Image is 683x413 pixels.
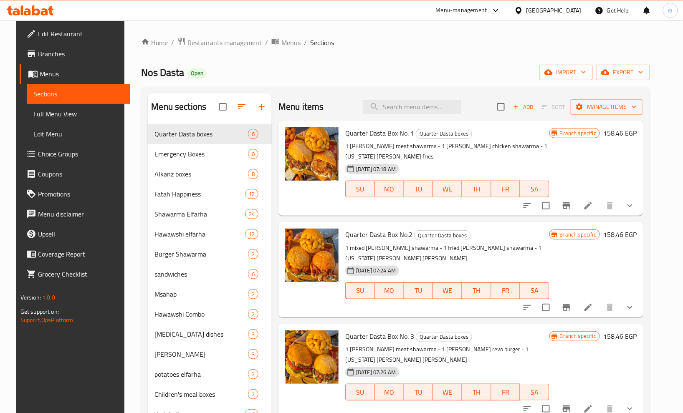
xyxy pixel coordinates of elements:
a: Upsell [20,224,130,244]
span: Children's meal boxes [154,389,248,399]
span: Burger Shawarma [154,249,248,259]
span: sandwiches [154,269,248,279]
span: TU [407,285,430,297]
span: TH [465,386,488,398]
p: 1 [PERSON_NAME] meat shawarma - 1 [PERSON_NAME] revo burger - 1 [US_STATE] [PERSON_NAME] [PERSON_... [345,344,549,365]
span: 12 [245,190,258,198]
a: Grocery Checklist [20,264,130,284]
span: [DATE] 07:26 AM [353,368,399,376]
span: 3 [248,350,258,358]
span: WE [436,183,459,195]
div: Open [187,68,207,78]
span: Nos Dasta [141,63,184,82]
span: Select section first [536,101,570,113]
span: Add [512,102,534,112]
span: 0 [248,150,258,158]
span: WE [436,285,459,297]
a: Menus [20,64,130,84]
span: Menus [40,69,124,79]
button: Branch-specific-item [557,196,577,216]
span: Select all sections [214,98,232,116]
div: Dopamine dishes [154,329,248,339]
button: Branch-specific-item [557,297,577,317]
span: Sort sections [232,97,252,117]
div: potatoes elfarha2 [148,364,272,384]
li: / [304,38,307,48]
div: items [248,129,258,139]
span: 1.0.0 [42,292,55,303]
div: Hawawshi Combo2 [148,304,272,324]
a: Coverage Report [20,244,130,264]
button: WE [433,181,462,197]
div: Quarter Dasta boxes6 [148,124,272,144]
button: TU [404,384,433,400]
a: Restaurants management [177,37,262,48]
div: Haly farhetak [154,349,248,359]
div: Fatah Happiness12 [148,184,272,204]
a: Full Menu View [27,104,130,124]
span: Coverage Report [38,249,124,259]
span: Branch specific [557,332,600,340]
span: Branch specific [557,129,600,137]
button: SA [520,282,549,299]
span: TU [407,386,430,398]
a: Support.OpsPlatform [20,315,73,325]
button: Add section [252,97,272,117]
span: import [546,67,586,78]
span: 6 [248,270,258,278]
button: show more [620,297,640,317]
span: Quarter Dasta Box No. 3 [345,330,414,342]
button: TH [462,181,491,197]
span: 6 [248,130,258,138]
span: Emergency Boxes [154,149,248,159]
a: Coupons [20,164,130,184]
button: FR [491,181,521,197]
div: Hawawshi elfarha12 [148,224,272,244]
a: Sections [27,84,130,104]
div: [GEOGRAPHIC_DATA] [526,6,582,15]
button: delete [600,196,620,216]
span: 8 [248,170,258,178]
div: items [248,289,258,299]
span: Alkanz boxes [154,169,248,179]
h6: 158.46 EGP [603,229,637,240]
span: FR [495,386,517,398]
div: Quarter Dasta boxes [414,230,471,240]
a: Edit Menu [27,124,130,144]
span: Quarter Dasta boxes [416,129,472,139]
span: SU [349,183,372,195]
div: Hawawshi Combo [154,309,248,319]
div: items [248,169,258,179]
a: Menus [271,37,301,48]
img: Quarter Dasta Box No. 3 [285,330,339,384]
span: Hawawshi elfarha [154,229,245,239]
span: Grocery Checklist [38,269,124,279]
span: 2 [248,290,258,298]
div: Quarter Dasta boxes [416,332,472,342]
button: MO [375,384,404,400]
span: Open [187,70,207,77]
span: Choice Groups [38,149,124,159]
img: Quarter Dasta Box No. 1 [285,127,339,181]
span: Add item [510,101,536,113]
div: items [248,329,258,339]
span: [MEDICAL_DATA] dishes [154,329,248,339]
span: MO [378,183,401,195]
button: MO [375,181,404,197]
button: TU [404,282,433,299]
div: Msahab [154,289,248,299]
h2: Menu sections [151,101,206,113]
button: Add [510,101,536,113]
h6: 158.46 EGP [603,330,637,342]
div: items [245,229,258,239]
span: Edit Restaurant [38,29,124,39]
a: Choice Groups [20,144,130,164]
h6: 158.46 EGP [603,127,637,139]
button: SU [345,282,375,299]
span: 2 [248,390,258,398]
span: Coupons [38,169,124,179]
span: [DATE] 07:18 AM [353,165,399,173]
